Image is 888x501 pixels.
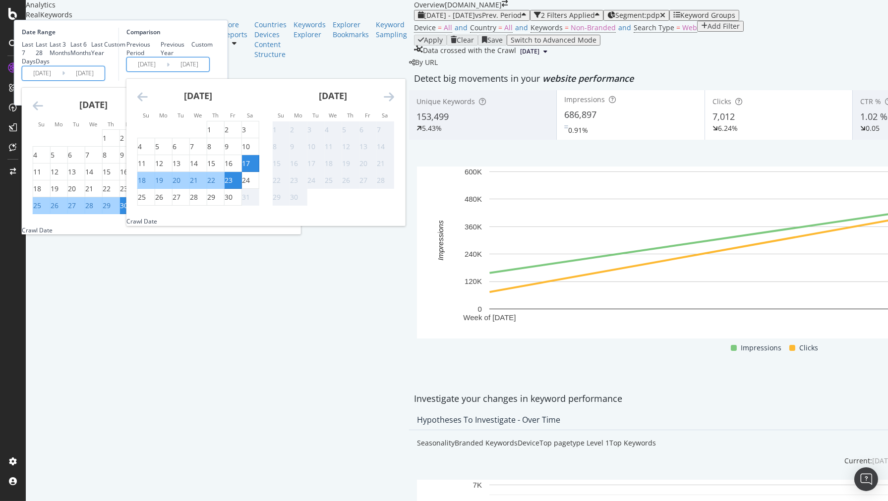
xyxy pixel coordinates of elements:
[564,125,568,128] img: Equal
[103,201,111,211] div: 29
[103,133,107,143] div: 1
[290,142,294,152] div: 9
[126,40,161,57] div: Previous Period
[119,197,137,214] td: Selected as end date. Friday, May 30, 2025
[207,142,211,152] div: 8
[68,184,76,194] div: 20
[51,167,59,177] div: 12
[424,10,475,20] span: [DATE] - [DATE]
[172,172,189,189] td: Selected. Tuesday, May 20, 2025
[224,155,241,172] td: Choose Friday, May 16, 2025 as your check-in date. It’s available.
[520,47,539,56] span: 2025 May. 24th
[173,175,180,185] div: 20
[376,155,394,172] td: Not available. Saturday, June 21, 2025
[273,159,281,168] div: 15
[465,167,482,176] text: 600K
[73,120,79,128] small: Tu
[225,125,229,135] div: 2
[359,159,367,168] div: 20
[172,155,189,172] td: Choose Tuesday, May 13, 2025 as your check-in date. It’s available.
[342,172,359,189] td: Not available. Thursday, June 26, 2025
[126,28,213,36] div: Comparison
[333,20,369,40] a: Explorer Bookmarks
[155,155,172,172] td: Choose Monday, May 12, 2025 as your check-in date. It’s available.
[307,125,311,135] div: 3
[708,22,740,30] div: Add Filter
[377,125,381,135] div: 7
[319,90,347,102] strong: [DATE]
[241,155,259,172] td: Selected as start date. Saturday, May 17, 2025
[504,23,513,32] span: All
[409,57,438,67] div: legacy label
[36,40,50,65] div: Last 28 Days
[79,99,108,111] strong: [DATE]
[68,201,76,211] div: 27
[507,35,600,46] button: Switch to Advanced Mode
[120,184,128,194] div: 23
[194,111,202,119] small: We
[51,150,55,160] div: 5
[91,40,104,57] div: Last Year
[55,120,63,128] small: Mo
[359,125,363,135] div: 6
[294,20,326,40] a: Keywords Explorer
[170,57,209,71] input: End Date
[26,10,414,20] div: RealKeywords
[541,11,595,19] div: 2 Filters Applied
[530,10,603,21] button: 2 Filters Applied
[33,167,41,177] div: 11
[189,189,207,206] td: Choose Wednesday, May 28, 2025 as your check-in date. It’s available.
[365,111,370,119] small: Fr
[33,197,50,214] td: Selected. Sunday, May 25, 2025
[161,40,191,57] div: Previous Year
[254,50,287,59] div: Structure
[22,40,36,65] div: Last 7 Days
[173,142,177,152] div: 6
[225,175,233,185] div: 23
[120,150,124,160] div: 9
[126,79,405,217] div: Calendar
[222,20,247,40] a: More Reports
[342,142,350,152] div: 12
[359,155,376,172] td: Not available. Friday, June 20, 2025
[207,159,215,168] div: 15
[85,164,102,180] td: Choose Wednesday, May 14, 2025 as your check-in date. It’s available.
[67,197,85,214] td: Selected. Tuesday, May 27, 2025
[272,189,290,206] td: Not available. Sunday, June 29, 2025
[189,155,207,172] td: Choose Wednesday, May 14, 2025 as your check-in date. It’s available.
[189,172,207,189] td: Selected. Wednesday, May 21, 2025
[416,111,449,122] span: 153,499
[50,180,67,197] td: Choose Monday, May 19, 2025 as your check-in date. It’s available.
[423,46,516,57] div: Data crossed with the Crawl
[50,197,67,214] td: Selected. Monday, May 26, 2025
[38,120,45,128] small: Su
[138,142,142,152] div: 4
[307,138,324,155] td: Not available. Tuesday, June 10, 2025
[290,125,294,135] div: 2
[342,121,359,138] td: Not available. Thursday, June 5, 2025
[103,167,111,177] div: 15
[254,40,287,50] div: Content
[155,138,172,155] td: Choose Monday, May 5, 2025 as your check-in date. It’s available.
[307,121,324,138] td: Not available. Tuesday, June 3, 2025
[85,167,93,177] div: 14
[207,125,211,135] div: 1
[312,111,319,119] small: Tu
[120,167,128,177] div: 16
[307,175,315,185] div: 24
[155,175,163,185] div: 19
[571,23,616,32] span: Non-Branded
[138,192,146,202] div: 25
[377,159,385,168] div: 21
[120,133,124,143] div: 2
[324,155,342,172] td: Not available. Wednesday, June 18, 2025
[290,155,307,172] td: Not available. Monday, June 16, 2025
[102,180,119,197] td: Choose Thursday, May 22, 2025 as your check-in date. It’s available.
[470,23,496,32] span: Country
[254,30,287,40] div: Devices
[475,10,522,20] span: vs Prev. Period
[70,40,91,57] div: Last 6 Months
[342,155,359,172] td: Not available. Thursday, June 19, 2025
